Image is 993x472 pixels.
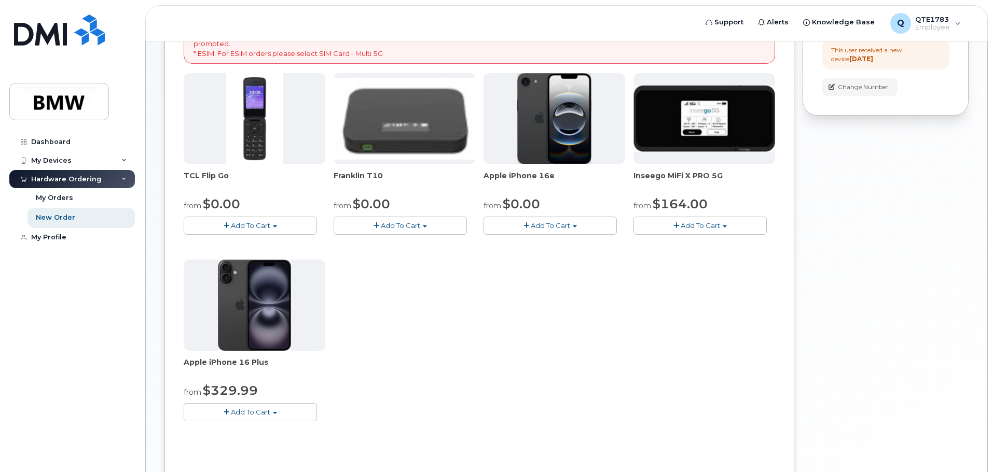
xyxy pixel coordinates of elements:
[184,170,325,191] div: TCL Flip Go
[353,196,390,211] span: $0.00
[184,388,201,397] small: from
[633,170,775,191] div: Inseego MiFi X PRO 5G
[218,260,291,351] img: iphone_16_plus.png
[633,85,775,152] img: cut_small_inseego_5G.jpg
[838,82,889,92] span: Change Number
[184,357,325,378] div: Apple iPhone 16 Plus
[484,170,625,191] div: Apple iPhone 16e
[334,78,475,160] img: t10.jpg
[915,23,950,32] span: Employee
[203,196,240,211] span: $0.00
[812,17,875,27] span: Knowledge Base
[334,201,351,210] small: from
[698,12,751,33] a: Support
[184,217,317,235] button: Add To Cart
[203,383,258,398] span: $329.99
[184,201,201,210] small: from
[767,17,789,27] span: Alerts
[184,403,317,421] button: Add To Cart
[653,196,708,211] span: $164.00
[714,17,743,27] span: Support
[231,408,270,416] span: Add To Cart
[334,170,475,191] div: Franklin T10
[231,221,270,230] span: Add To Cart
[517,73,592,164] img: iphone16e.png
[849,55,873,63] strong: [DATE]
[681,221,720,230] span: Add To Cart
[334,217,467,235] button: Add To Cart
[633,201,651,210] small: from
[897,17,904,30] span: Q
[915,15,950,23] span: QTE1783
[796,12,882,33] a: Knowledge Base
[822,78,898,96] button: Change Number
[484,201,501,210] small: from
[503,196,540,211] span: $0.00
[751,12,796,33] a: Alerts
[381,221,420,230] span: Add To Cart
[226,73,283,164] img: TCL_FLIP_MODE.jpg
[831,46,940,63] div: This user received a new device
[948,427,985,464] iframe: Messenger Launcher
[531,221,570,230] span: Add To Cart
[484,217,617,235] button: Add To Cart
[883,13,968,34] div: QTE1783
[633,217,767,235] button: Add To Cart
